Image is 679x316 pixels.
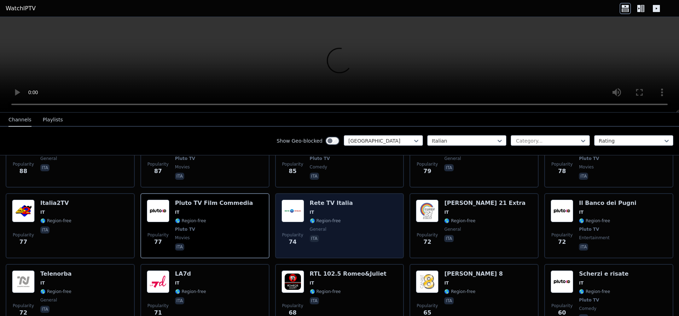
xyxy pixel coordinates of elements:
span: IT [444,209,449,215]
img: Telenorba [12,270,35,293]
span: 🌎 Region-free [310,289,341,294]
span: 🌎 Region-free [310,218,341,224]
span: IT [40,209,45,215]
span: Popularity [13,161,34,167]
img: Canale 21 Extra [416,200,439,222]
p: ita [40,164,50,171]
span: Pluto TV [579,156,599,161]
span: Pluto TV [310,156,330,161]
h6: [PERSON_NAME] 8 [444,270,503,277]
span: IT [310,209,314,215]
p: ita [40,226,50,234]
span: 74 [289,238,296,246]
span: 🌎 Region-free [579,289,610,294]
span: Pluto TV [175,156,195,161]
span: comedy [579,306,597,311]
span: 🌎 Region-free [40,289,71,294]
span: Popularity [147,303,169,309]
p: ita [579,243,588,251]
h6: RTL 102.5 Romeo&Juliet [310,270,387,277]
button: Channels [8,113,31,127]
span: general [310,226,326,232]
span: Pluto TV [579,297,599,303]
span: 🌎 Region-free [444,289,475,294]
button: Playlists [43,113,63,127]
span: Popularity [551,232,573,238]
span: 🌎 Region-free [579,218,610,224]
span: 🌎 Region-free [444,218,475,224]
img: Rete TV Italia [282,200,304,222]
p: ita [175,173,184,180]
span: Pluto TV [579,226,599,232]
span: 78 [558,167,566,176]
h6: [PERSON_NAME] 21 Extra [444,200,526,207]
img: Il Banco dei Pugni [551,200,573,222]
span: comedy [310,164,327,170]
h6: Telenorba [40,270,72,277]
span: movies [175,235,190,241]
span: 88 [19,167,27,176]
span: general [444,156,461,161]
span: 87 [154,167,162,176]
p: ita [444,164,453,171]
a: WatchIPTV [6,4,36,13]
span: 🌎 Region-free [40,218,71,224]
span: Popularity [417,161,438,167]
span: IT [40,280,45,286]
img: RTL 102.5 Romeo&Juliet [282,270,304,293]
span: 🌎 Region-free [175,218,206,224]
span: Popularity [417,232,438,238]
span: general [40,297,57,303]
p: ita [175,297,184,304]
span: IT [175,209,180,215]
h6: LA7d [175,270,206,277]
span: 85 [289,167,296,176]
p: ita [579,173,588,180]
h6: Pluto TV Film Commedia [175,200,253,207]
span: Popularity [13,303,34,309]
span: 77 [154,238,162,246]
p: ita [310,173,319,180]
span: IT [444,280,449,286]
p: ita [310,297,319,304]
span: IT [579,280,584,286]
span: Popularity [551,303,573,309]
img: Pluto TV Film Commedia [147,200,169,222]
span: general [40,156,57,161]
p: ita [444,235,453,242]
span: movies [175,164,190,170]
p: ita [310,235,319,242]
p: ita [444,297,453,304]
span: IT [579,209,584,215]
span: IT [310,280,314,286]
span: Popularity [417,303,438,309]
span: 72 [423,238,431,246]
img: Canale 8 [416,270,439,293]
span: Popularity [551,161,573,167]
h6: Il Banco dei Pugni [579,200,636,207]
img: Scherzi e risate [551,270,573,293]
span: 72 [558,238,566,246]
span: Popularity [282,161,303,167]
span: Popularity [147,161,169,167]
h6: Scherzi e risate [579,270,628,277]
span: general [444,226,461,232]
span: Popularity [13,232,34,238]
span: movies [579,164,594,170]
span: entertainment [579,235,610,241]
span: IT [175,280,180,286]
img: Italia2TV [12,200,35,222]
span: Popularity [282,303,303,309]
p: ita [40,306,50,313]
p: ita [175,243,184,251]
img: LA7d [147,270,169,293]
h6: Italia2TV [40,200,71,207]
span: Popularity [282,232,303,238]
h6: Rete TV Italia [310,200,353,207]
span: Popularity [147,232,169,238]
span: Pluto TV [175,226,195,232]
label: Show Geo-blocked [277,137,323,144]
span: 77 [19,238,27,246]
span: 🌎 Region-free [175,289,206,294]
span: 79 [423,167,431,176]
